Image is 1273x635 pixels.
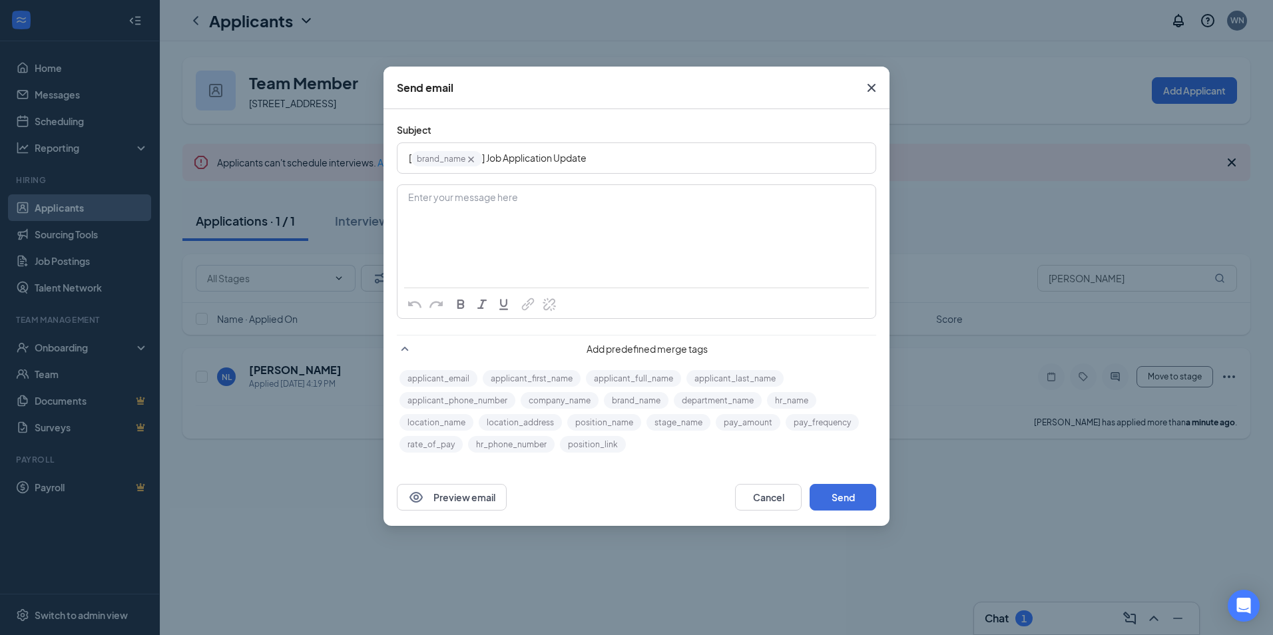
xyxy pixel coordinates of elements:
button: Italic [471,295,493,315]
button: Remove Link [539,295,560,315]
button: Cancel [735,484,802,511]
svg: Cross [864,80,880,96]
button: position_name [567,414,641,431]
div: Edit text [398,144,875,172]
svg: SmallChevronUp [397,341,413,357]
button: stage_name [646,414,710,431]
button: location_name [399,414,473,431]
button: Undo [404,295,425,315]
div: Open Intercom Messenger [1228,590,1260,622]
button: Send [810,484,876,511]
button: hr_name [767,392,816,409]
button: pay_frequency [786,414,859,431]
span: [ [409,152,411,164]
div: Send email [397,81,453,95]
button: location_address [479,414,562,431]
button: Close [854,67,890,109]
button: applicant_phone_number [399,392,515,409]
span: brand_name‌‌‌‌ [411,151,482,166]
div: Add predefined merge tags [397,335,876,357]
button: pay_amount [716,414,780,431]
button: Underline [493,295,514,315]
span: Add predefined merge tags [418,342,876,355]
button: department_name [674,392,762,409]
button: brand_name [604,392,668,409]
button: hr_phone_number [468,436,555,453]
span: ] Job Application Update [482,152,587,164]
button: applicant_last_name [686,370,784,387]
svg: Cross [465,154,477,165]
button: applicant_email [399,370,477,387]
button: applicant_full_name [586,370,681,387]
button: rate_of_pay [399,436,463,453]
button: applicant_first_name [483,370,581,387]
span: Subject [397,124,431,136]
button: Bold [450,295,471,315]
svg: Eye [408,489,424,505]
div: Enter your message here [398,186,875,252]
button: company_name [521,392,599,409]
button: Link [517,295,539,315]
button: Redo [425,295,447,315]
button: EyePreview email [397,484,507,511]
button: position_link [560,436,626,453]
